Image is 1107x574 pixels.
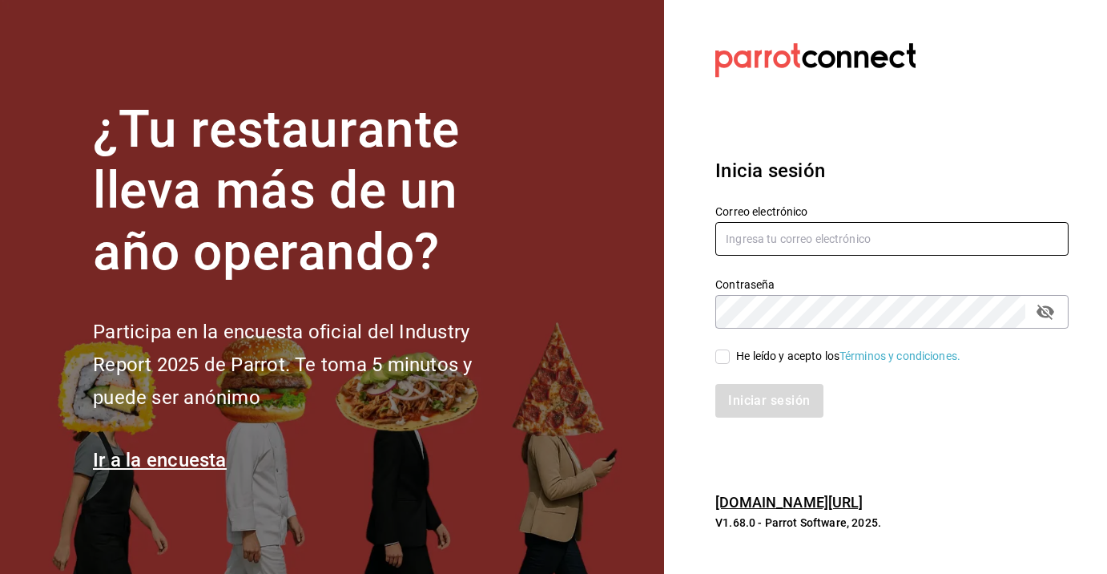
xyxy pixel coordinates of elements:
a: Ir a la encuesta [93,449,227,471]
p: V1.68.0 - Parrot Software, 2025. [715,515,1069,531]
button: passwordField [1032,298,1059,325]
h2: Participa en la encuesta oficial del Industry Report 2025 de Parrot. Te toma 5 minutos y puede se... [93,316,525,414]
h3: Inicia sesión [715,156,1069,185]
label: Contraseña [715,278,1069,289]
h1: ¿Tu restaurante lleva más de un año operando? [93,99,525,284]
div: He leído y acepto los [736,348,960,365]
input: Ingresa tu correo electrónico [715,222,1069,256]
a: [DOMAIN_NAME][URL] [715,494,863,511]
a: Términos y condiciones. [839,350,960,362]
label: Correo electrónico [715,205,1069,216]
